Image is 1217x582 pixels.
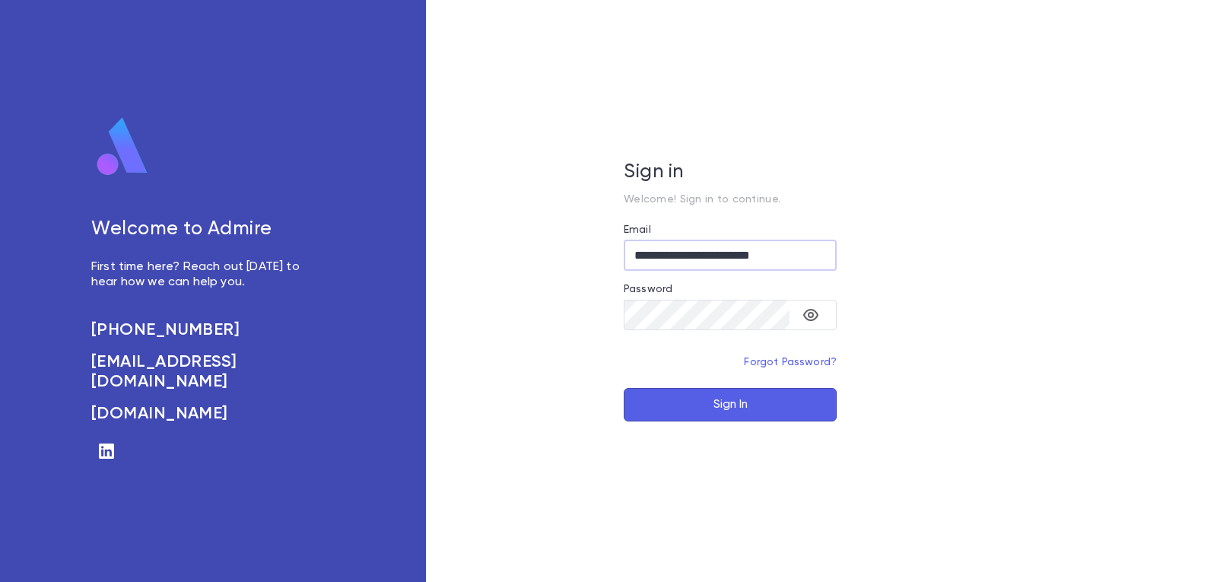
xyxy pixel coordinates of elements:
h5: Sign in [624,161,837,184]
p: First time here? Reach out [DATE] to hear how we can help you. [91,259,316,290]
a: [EMAIL_ADDRESS][DOMAIN_NAME] [91,352,316,392]
a: Forgot Password? [744,357,837,367]
img: logo [91,116,154,177]
h5: Welcome to Admire [91,218,316,241]
p: Welcome! Sign in to continue. [624,193,837,205]
button: Sign In [624,388,837,421]
a: [DOMAIN_NAME] [91,404,316,424]
label: Email [624,224,651,236]
a: [PHONE_NUMBER] [91,320,316,340]
label: Password [624,283,672,295]
button: toggle password visibility [796,300,826,330]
